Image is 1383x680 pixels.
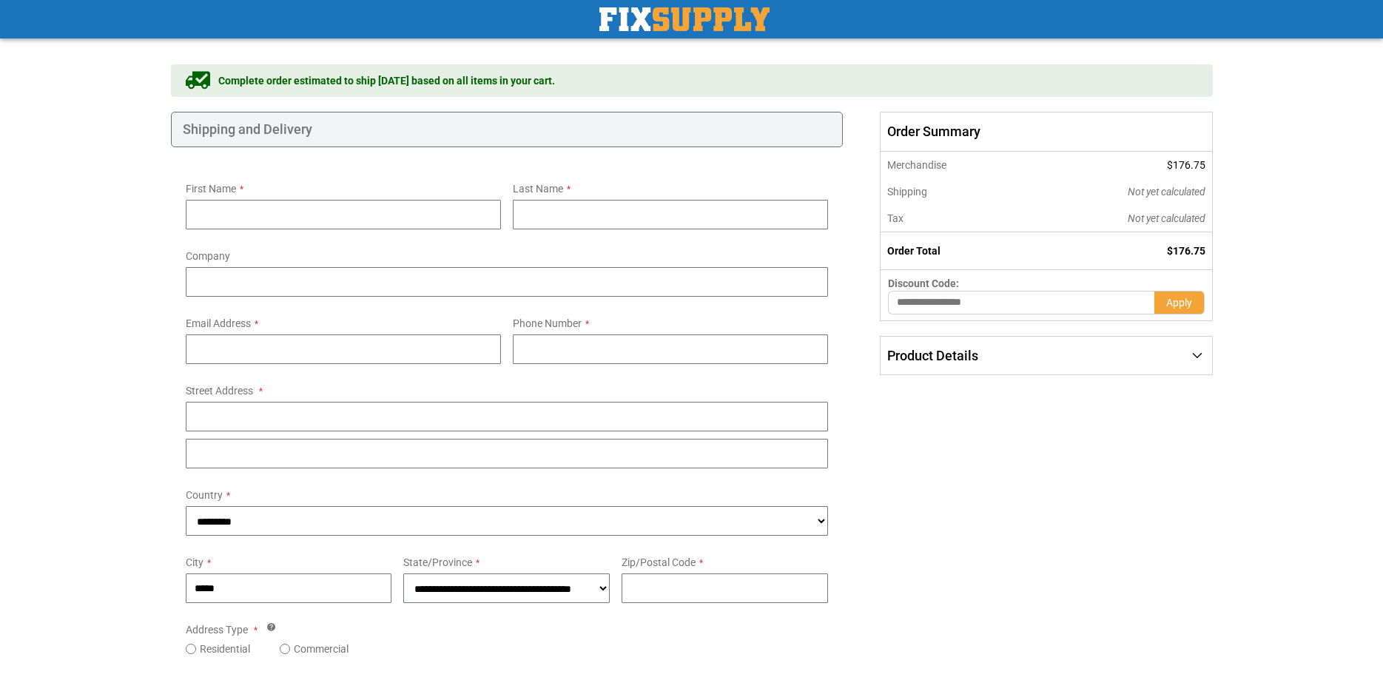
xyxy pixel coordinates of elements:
span: Zip/Postal Code [622,556,696,568]
span: Country [186,489,223,501]
strong: Order Total [887,245,940,257]
a: store logo [599,7,770,31]
span: Address Type [186,624,248,636]
span: Complete order estimated to ship [DATE] based on all items in your cart. [218,73,555,88]
span: Product Details [887,348,978,363]
span: Not yet calculated [1128,212,1205,224]
span: Email Address [186,317,251,329]
th: Merchandise [881,152,1028,178]
span: $176.75 [1167,159,1205,171]
span: Discount Code: [888,277,959,289]
span: Shipping [887,186,927,198]
span: Apply [1166,297,1192,309]
span: First Name [186,183,236,195]
span: Last Name [513,183,563,195]
span: State/Province [403,556,472,568]
label: Residential [200,642,250,656]
th: Tax [881,205,1028,232]
span: Not yet calculated [1128,186,1205,198]
span: Order Summary [880,112,1212,152]
div: Shipping and Delivery [171,112,844,147]
button: Apply [1154,291,1205,314]
span: Street Address [186,385,253,397]
span: Company [186,250,230,262]
img: Fix Industrial Supply [599,7,770,31]
label: Commercial [294,642,349,656]
span: Phone Number [513,317,582,329]
span: City [186,556,203,568]
span: $176.75 [1167,245,1205,257]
